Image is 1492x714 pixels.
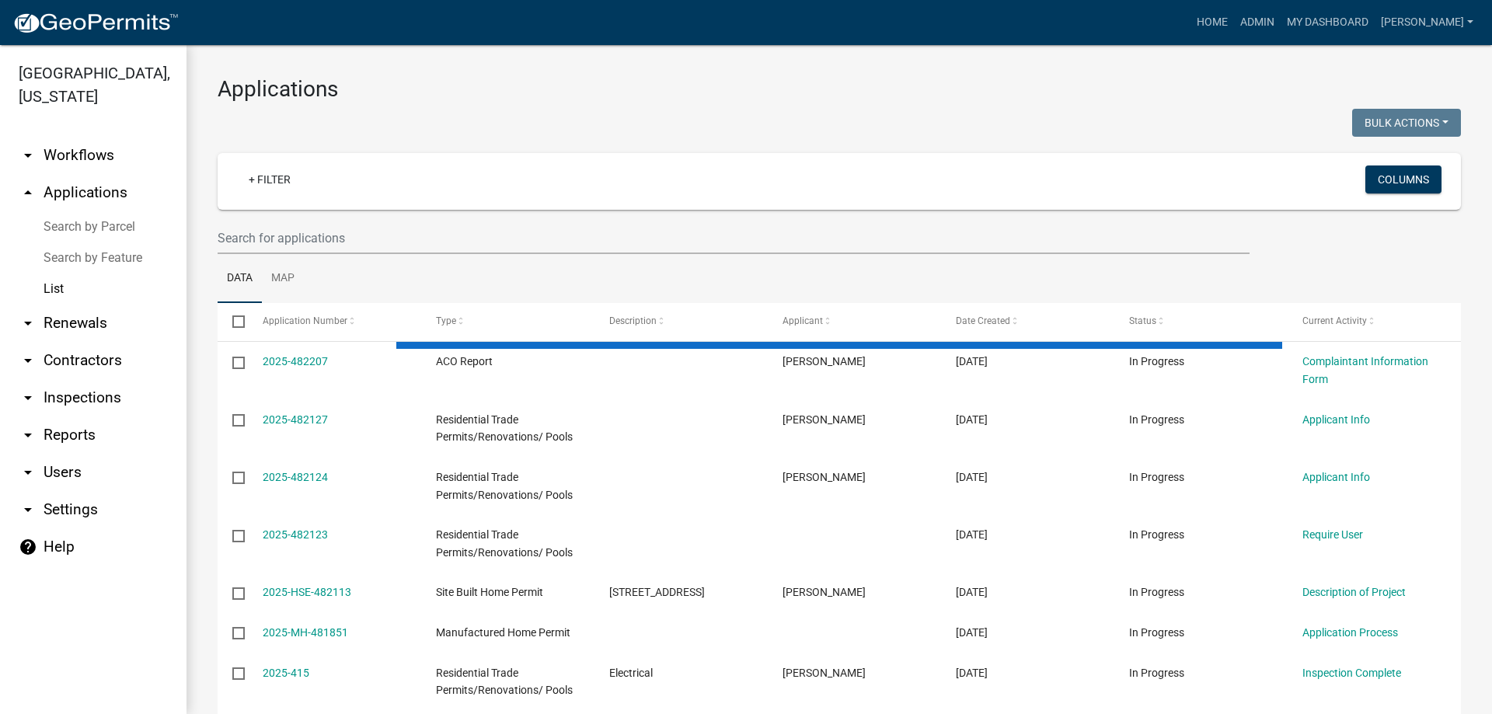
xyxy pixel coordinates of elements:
[1129,586,1184,598] span: In Progress
[263,586,351,598] a: 2025-HSE-482113
[1288,303,1461,340] datatable-header-cell: Current Activity
[783,471,866,483] span: Veronica Palmer
[19,426,37,444] i: arrow_drop_down
[1302,413,1370,426] a: Applicant Info
[1365,165,1441,193] button: Columns
[19,351,37,370] i: arrow_drop_down
[1302,355,1428,385] a: Complaintant Information Form
[1114,303,1288,340] datatable-header-cell: Status
[1302,471,1370,483] a: Applicant Info
[19,388,37,407] i: arrow_drop_down
[263,667,309,679] a: 2025-415
[263,471,328,483] a: 2025-482124
[1302,315,1367,326] span: Current Activity
[262,254,304,304] a: Map
[956,667,988,679] span: 09/22/2025
[1302,667,1401,679] a: Inspection Complete
[436,528,573,559] span: Residential Trade Permits/Renovations/ Pools
[956,413,988,426] span: 09/22/2025
[436,626,570,639] span: Manufactured Home Permit
[218,222,1250,254] input: Search for applications
[609,667,653,679] span: Electrical
[609,586,705,598] span: 1420 GUNTERS MILL RD
[783,355,866,367] span: Layla Kriz
[609,315,657,326] span: Description
[236,165,303,193] a: + Filter
[768,303,941,340] datatable-header-cell: Applicant
[1302,528,1363,541] a: Require User
[19,500,37,519] i: arrow_drop_down
[263,413,328,426] a: 2025-482127
[783,413,866,426] span: Layla Kriz
[19,314,37,333] i: arrow_drop_down
[263,315,347,326] span: Application Number
[263,528,328,541] a: 2025-482123
[263,626,348,639] a: 2025-MH-481851
[1281,8,1375,37] a: My Dashboard
[436,355,493,367] span: ACO Report
[218,254,262,304] a: Data
[941,303,1114,340] datatable-header-cell: Date Created
[1234,8,1281,37] a: Admin
[594,303,768,340] datatable-header-cell: Description
[218,303,247,340] datatable-header-cell: Select
[436,315,456,326] span: Type
[956,355,988,367] span: 09/22/2025
[436,667,573,697] span: Residential Trade Permits/Renovations/ Pools
[1129,667,1184,679] span: In Progress
[1302,586,1406,598] a: Description of Project
[263,355,328,367] a: 2025-482207
[1129,471,1184,483] span: In Progress
[956,471,988,483] span: 09/22/2025
[436,471,573,501] span: Residential Trade Permits/Renovations/ Pools
[956,528,988,541] span: 09/22/2025
[436,413,573,444] span: Residential Trade Permits/Renovations/ Pools
[1190,8,1234,37] a: Home
[1129,413,1184,426] span: In Progress
[956,626,988,639] span: 09/22/2025
[783,586,866,598] span: Cory Rogers
[420,303,594,340] datatable-header-cell: Type
[218,76,1461,103] h3: Applications
[956,315,1010,326] span: Date Created
[783,315,823,326] span: Applicant
[19,183,37,202] i: arrow_drop_up
[1375,8,1480,37] a: [PERSON_NAME]
[19,538,37,556] i: help
[436,586,543,598] span: Site Built Home Permit
[19,463,37,482] i: arrow_drop_down
[1352,109,1461,137] button: Bulk Actions
[247,303,420,340] datatable-header-cell: Application Number
[956,586,988,598] span: 09/22/2025
[1302,626,1398,639] a: Application Process
[783,667,866,679] span: Rex Moncrief
[1129,528,1184,541] span: In Progress
[19,146,37,165] i: arrow_drop_down
[1129,315,1156,326] span: Status
[1129,355,1184,367] span: In Progress
[1129,626,1184,639] span: In Progress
